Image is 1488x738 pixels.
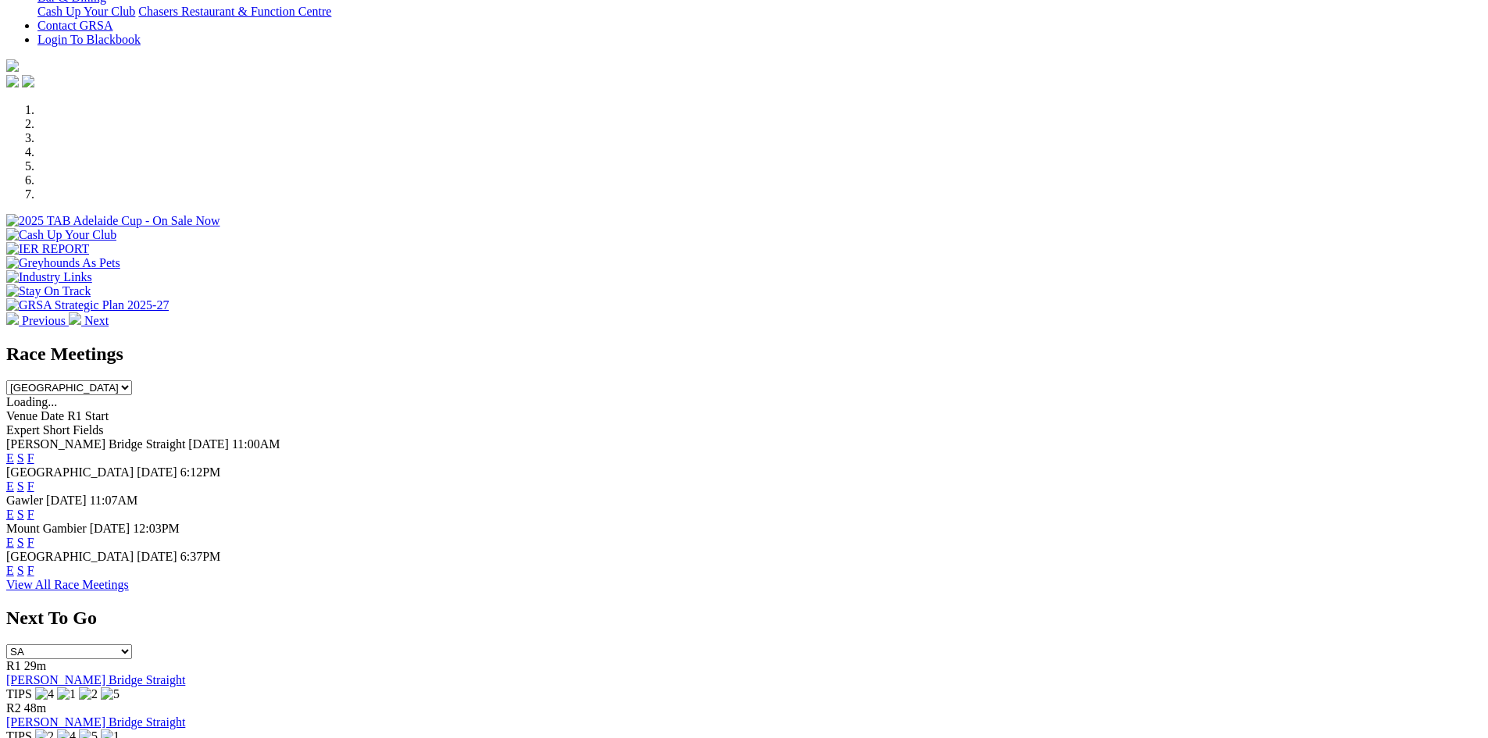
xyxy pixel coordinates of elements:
[6,564,14,577] a: E
[6,673,185,686] a: [PERSON_NAME] Bridge Straight
[6,659,21,672] span: R1
[6,715,185,729] a: [PERSON_NAME] Bridge Straight
[22,75,34,87] img: twitter.svg
[6,423,40,437] span: Expert
[137,550,177,563] span: [DATE]
[6,578,129,591] a: View All Race Meetings
[17,451,24,465] a: S
[6,59,19,72] img: logo-grsa-white.png
[27,564,34,577] a: F
[133,522,180,535] span: 12:03PM
[24,701,46,715] span: 48m
[6,270,92,284] img: Industry Links
[84,314,109,327] span: Next
[17,508,24,521] a: S
[90,494,138,507] span: 11:07AM
[180,550,221,563] span: 6:37PM
[69,312,81,325] img: chevron-right-pager-white.svg
[43,423,70,437] span: Short
[90,522,130,535] span: [DATE]
[6,284,91,298] img: Stay On Track
[37,5,1482,19] div: Bar & Dining
[138,5,331,18] a: Chasers Restaurant & Function Centre
[24,659,46,672] span: 29m
[6,256,120,270] img: Greyhounds As Pets
[6,451,14,465] a: E
[67,409,109,422] span: R1 Start
[27,451,34,465] a: F
[37,5,135,18] a: Cash Up Your Club
[6,701,21,715] span: R2
[6,465,134,479] span: [GEOGRAPHIC_DATA]
[46,494,87,507] span: [DATE]
[180,465,221,479] span: 6:12PM
[6,242,89,256] img: IER REPORT
[27,508,34,521] a: F
[17,480,24,493] a: S
[35,687,54,701] img: 4
[37,33,141,46] a: Login To Blackbook
[137,465,177,479] span: [DATE]
[6,344,1482,365] h2: Race Meetings
[6,508,14,521] a: E
[6,395,57,408] span: Loading...
[6,536,14,549] a: E
[6,409,37,422] span: Venue
[27,536,34,549] a: F
[69,314,109,327] a: Next
[188,437,229,451] span: [DATE]
[6,522,87,535] span: Mount Gambier
[6,550,134,563] span: [GEOGRAPHIC_DATA]
[41,409,64,422] span: Date
[6,312,19,325] img: chevron-left-pager-white.svg
[79,687,98,701] img: 2
[17,564,24,577] a: S
[6,228,116,242] img: Cash Up Your Club
[6,608,1482,629] h2: Next To Go
[6,494,43,507] span: Gawler
[6,687,32,701] span: TIPS
[37,19,112,32] a: Contact GRSA
[57,687,76,701] img: 1
[27,480,34,493] a: F
[6,214,220,228] img: 2025 TAB Adelaide Cup - On Sale Now
[232,437,280,451] span: 11:00AM
[6,75,19,87] img: facebook.svg
[6,298,169,312] img: GRSA Strategic Plan 2025-27
[101,687,120,701] img: 5
[17,536,24,549] a: S
[22,314,66,327] span: Previous
[6,480,14,493] a: E
[73,423,103,437] span: Fields
[6,314,69,327] a: Previous
[6,437,185,451] span: [PERSON_NAME] Bridge Straight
